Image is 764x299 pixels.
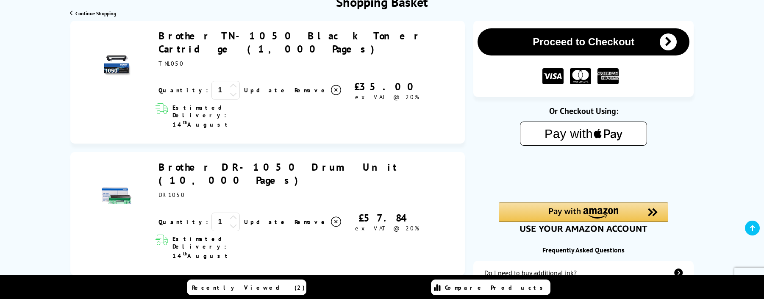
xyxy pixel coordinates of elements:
[183,119,187,125] sup: th
[158,29,421,55] a: Brother TN-1050 Black Toner Cartridge (1,000 Pages)
[294,216,342,228] a: Delete item from your basket
[244,218,288,226] a: Update
[473,261,694,285] a: additional-ink
[158,218,208,226] span: Quantity:
[445,284,547,291] span: Compare Products
[570,68,591,85] img: MASTER CARD
[294,86,328,94] span: Remove
[187,280,306,295] a: Recently Viewed (2)
[499,202,668,232] div: Amazon Pay - Use your Amazon account
[102,49,131,79] img: Brother TN-1050 Black Toner Cartridge (1,000 Pages)
[172,235,278,260] span: Estimated Delivery: 14 August
[478,28,689,55] button: Proceed to Checkout
[484,269,577,277] div: Do I need to buy additional ink?
[183,250,187,257] sup: th
[102,181,131,210] img: Brother DR-1050 Drum Unit (10,000 Pages)
[342,80,432,93] div: £35.00
[355,224,419,232] span: ex VAT @ 20%
[158,86,208,94] span: Quantity:
[499,159,668,188] iframe: PayPal
[355,93,419,101] span: ex VAT @ 20%
[192,284,305,291] span: Recently Viewed (2)
[244,86,288,94] a: Update
[597,68,619,85] img: American Express
[158,161,397,187] a: Brother DR-1050 Drum Unit (10,000 Pages)
[342,211,432,224] div: £57.84
[75,10,116,17] span: Continue Shopping
[70,10,116,17] a: Continue Shopping
[172,104,278,128] span: Estimated Delivery: 14 August
[473,246,694,254] div: Frequently Asked Questions
[294,218,328,226] span: Remove
[294,84,342,97] a: Delete item from your basket
[158,191,185,199] span: DR1050
[431,280,550,295] a: Compare Products
[158,60,184,67] span: TN1050
[473,105,694,116] div: Or Checkout Using:
[542,68,564,85] img: VISA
